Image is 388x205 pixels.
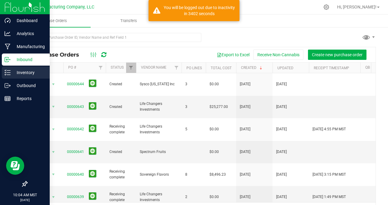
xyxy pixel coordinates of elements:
[211,66,232,70] a: Total Cost
[276,126,287,132] span: [DATE]
[11,82,47,89] p: Outbound
[3,198,47,202] p: [DATE]
[140,101,178,112] span: Life Changers Investments
[241,66,263,70] a: Created
[240,81,250,87] span: [DATE]
[3,192,47,198] p: 10:04 AM MST
[185,81,202,87] span: 3
[109,191,132,203] span: Receiving complete
[109,169,132,180] span: Receiving complete
[141,65,166,70] a: Vendor Name
[312,52,363,57] span: Create new purchase order
[308,50,366,60] button: Create new purchase order
[68,65,76,70] a: PO #
[186,66,202,70] a: PO Lines
[67,105,84,109] a: 00000643
[11,43,47,50] p: Manufacturing
[67,195,84,199] a: 00000639
[67,82,84,86] a: 00000644
[253,50,303,60] button: Receive Non-Cannabis
[240,126,250,132] span: [DATE]
[140,81,178,87] span: Sysco [US_STATE] Inc
[50,170,57,179] span: select
[140,124,178,135] span: Life Changers Investments
[209,194,219,200] span: $0.00
[185,126,202,132] span: 5
[209,81,219,87] span: $0.00
[27,33,201,42] input: Search Purchase Order ID, Vendor Name and Ref Field 1
[164,5,235,17] div: You will be logged out due to inactivity in 3402 seconds
[240,104,250,110] span: [DATE]
[112,18,145,24] span: Transfers
[276,172,287,177] span: [DATE]
[11,17,47,24] p: Dashboard
[29,5,94,10] span: BB Manufacturing Company, LLC
[185,194,202,200] span: 2
[5,96,11,102] inline-svg: Reports
[11,56,47,63] p: Inbound
[313,126,346,132] span: [DATE] 4:55 PM MST
[109,149,132,155] span: Created
[11,95,47,102] p: Reports
[209,104,228,110] span: $25,277.00
[5,70,11,76] inline-svg: Inventory
[240,194,250,200] span: [DATE]
[5,31,11,37] inline-svg: Analytics
[276,104,287,110] span: [DATE]
[50,148,57,156] span: select
[5,83,11,89] inline-svg: Outbound
[109,81,132,87] span: Created
[276,149,287,155] span: [DATE]
[5,44,11,50] inline-svg: Manufacturing
[213,50,253,60] button: Export to Excel
[313,194,346,200] span: [DATE] 1:49 PM MST
[277,66,293,70] a: Updated
[50,125,57,134] span: select
[50,80,57,89] span: select
[30,18,75,24] span: Purchase Orders
[15,15,91,27] a: Purchase Orders
[67,172,84,177] a: 00000640
[323,4,330,10] div: Manage settings
[337,5,376,9] span: Hi, [PERSON_NAME]!
[5,57,11,63] inline-svg: Inbound
[172,63,182,73] a: Filter
[313,172,346,177] span: [DATE] 3:15 PM MST
[67,127,84,131] a: 00000642
[209,126,219,132] span: $0.00
[67,150,84,154] a: 00000641
[209,172,226,177] span: $8,496.23
[185,104,202,110] span: 3
[96,63,106,73] a: Filter
[109,104,132,110] span: Created
[111,65,124,70] a: Status
[6,157,24,175] iframe: Resource center
[140,191,178,203] span: Life Changers Investments
[11,69,47,76] p: Inventory
[50,102,57,111] span: select
[91,15,167,27] a: Transfers
[32,51,85,58] span: Purchase Orders
[109,124,132,135] span: Receiving complete
[11,30,47,37] p: Analytics
[276,194,287,200] span: [DATE]
[185,172,202,177] span: 8
[240,149,250,155] span: [DATE]
[140,149,178,155] span: Spectrum Fruits
[50,193,57,201] span: select
[276,81,287,87] span: [DATE]
[140,172,178,177] span: Sovereign Flavors
[209,149,219,155] span: $0.00
[5,18,11,24] inline-svg: Dashboard
[126,63,136,73] a: Filter
[240,172,250,177] span: [DATE]
[314,66,349,70] a: Receipt Timestamp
